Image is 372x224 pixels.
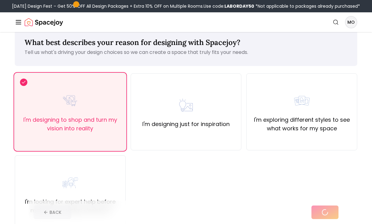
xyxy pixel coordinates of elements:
[25,16,63,28] a: Spacejoy
[25,16,63,28] img: Spacejoy Logo
[25,49,347,56] p: Tell us what's driving your design choices so we can create a space that truly fits your needs.
[20,116,121,133] label: I'm designing to shop and turn my vision into reality
[12,3,360,9] div: [DATE] Design Fest – Get 50% OFF All Design Packages + Extra 10% OFF on Multiple Rooms.
[204,3,254,9] span: Use code:
[176,95,196,115] img: I'm designing just for inspiration
[25,38,240,47] span: What best describes your reason for designing with Spacejoy?
[345,16,357,28] button: MO
[60,173,80,193] img: I'm looking for expert help before making any design decisions
[224,3,254,9] b: LABORDAY50
[20,198,121,215] label: I'm looking for expert help before making any design decisions
[251,116,352,133] label: I'm exploring different styles to see what works for my space
[142,120,230,128] label: I'm designing just for inspiration
[60,91,80,111] img: I'm designing to shop and turn my vision into reality
[292,91,312,111] img: I'm exploring different styles to see what works for my space
[254,3,360,9] span: *Not applicable to packages already purchased*
[346,17,357,28] span: MO
[15,12,357,32] nav: Global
